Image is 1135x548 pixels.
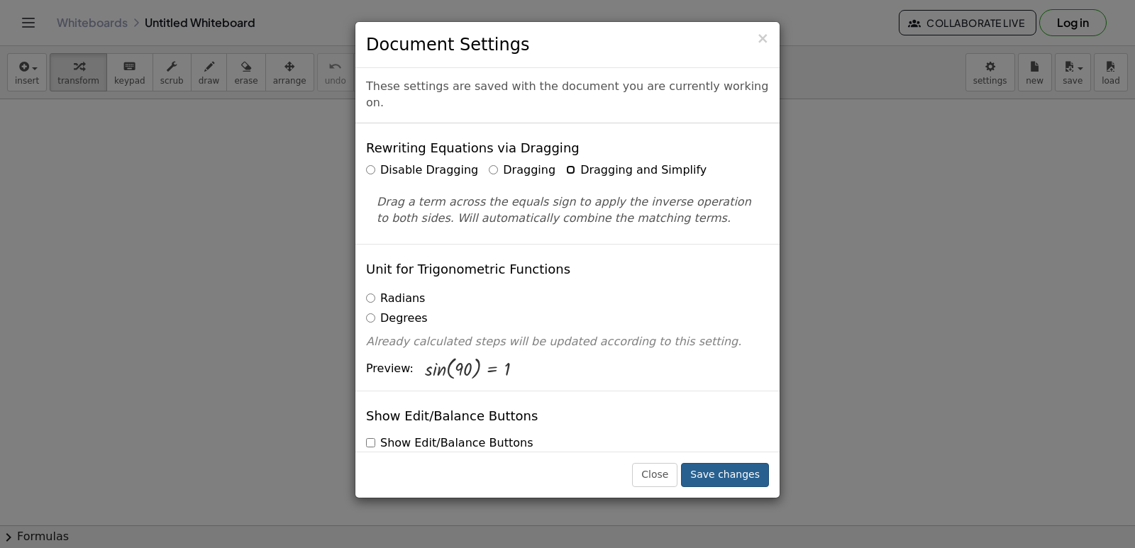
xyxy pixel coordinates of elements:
h4: Rewriting Equations via Dragging [366,141,580,155]
input: Radians [366,293,375,303]
label: Degrees [366,311,428,327]
h4: Show Edit/Balance Buttons [366,409,538,423]
label: Dragging and Simplify [566,162,707,179]
label: Show Edit/Balance Buttons [366,435,533,452]
div: These settings are saved with the document you are currently working on. [355,68,780,123]
label: Radians [366,291,425,307]
p: Drag a term across the equals sign to apply the inverse operation to both sides. Will automatical... [377,194,758,227]
input: Show Edit/Balance Buttons [366,438,375,447]
label: Disable Dragging [366,162,478,179]
input: Degrees [366,313,375,323]
input: Disable Dragging [366,165,375,174]
button: Save changes [681,463,769,487]
button: Close [632,463,677,487]
label: Dragging [489,162,555,179]
h3: Document Settings [366,33,769,57]
span: × [756,30,769,47]
input: Dragging and Simplify [566,165,575,174]
p: Already calculated steps will be updated according to this setting. [366,334,769,350]
button: Close [756,31,769,46]
span: Preview: [366,361,414,377]
h4: Unit for Trigonometric Functions [366,262,570,276]
input: Dragging [489,165,498,174]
